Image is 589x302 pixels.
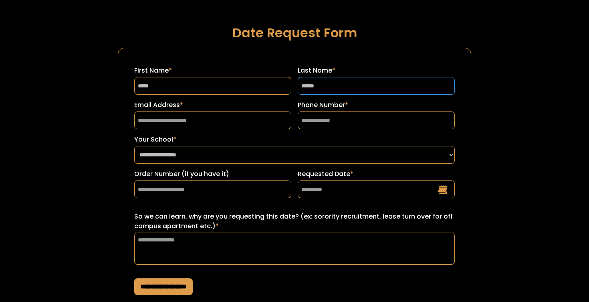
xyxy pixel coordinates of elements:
label: Requested Date [298,169,455,179]
label: So we can learn, why are you requesting this date? (ex: sorority recruitment, lease turn over for... [134,212,455,231]
label: Order Number (if you have it) [134,169,291,179]
label: Last Name [298,66,455,75]
label: Your School [134,135,455,144]
label: First Name [134,66,291,75]
label: Email Address [134,100,291,110]
h1: Date Request Form [118,26,471,40]
label: Phone Number [298,100,455,110]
